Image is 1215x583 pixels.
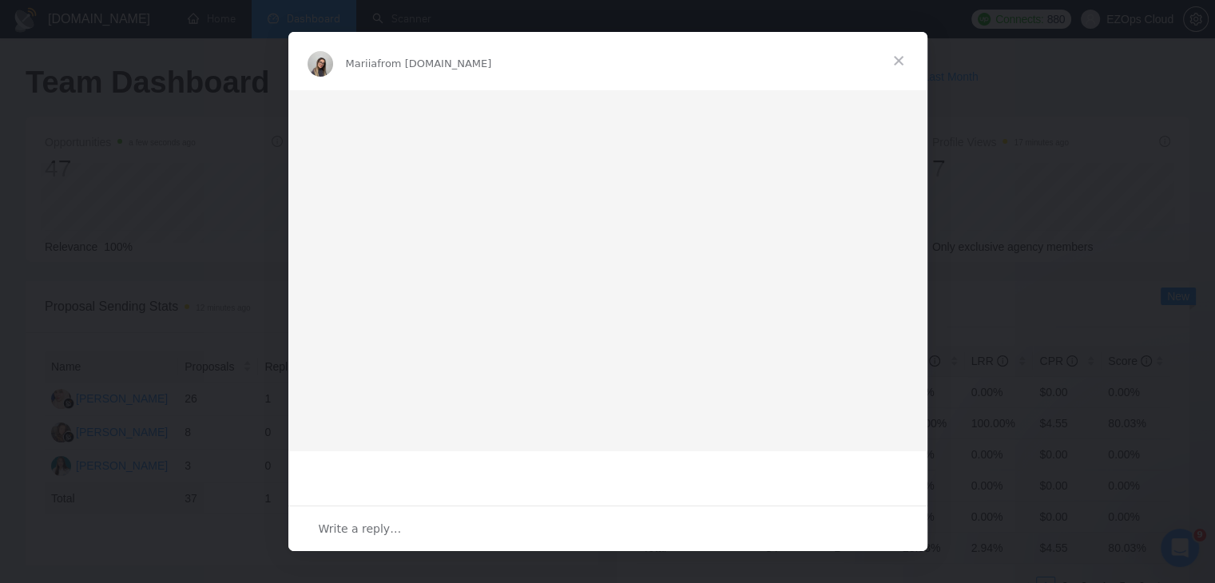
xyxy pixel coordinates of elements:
div: 🤔 [386,478,830,535]
span: Write a reply… [319,518,402,539]
span: Mariia [346,58,378,69]
span: Close [870,32,927,89]
span: from [DOMAIN_NAME] [377,58,491,69]
img: Profile image for Mariia [308,51,333,77]
div: Open conversation and reply [288,506,927,551]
